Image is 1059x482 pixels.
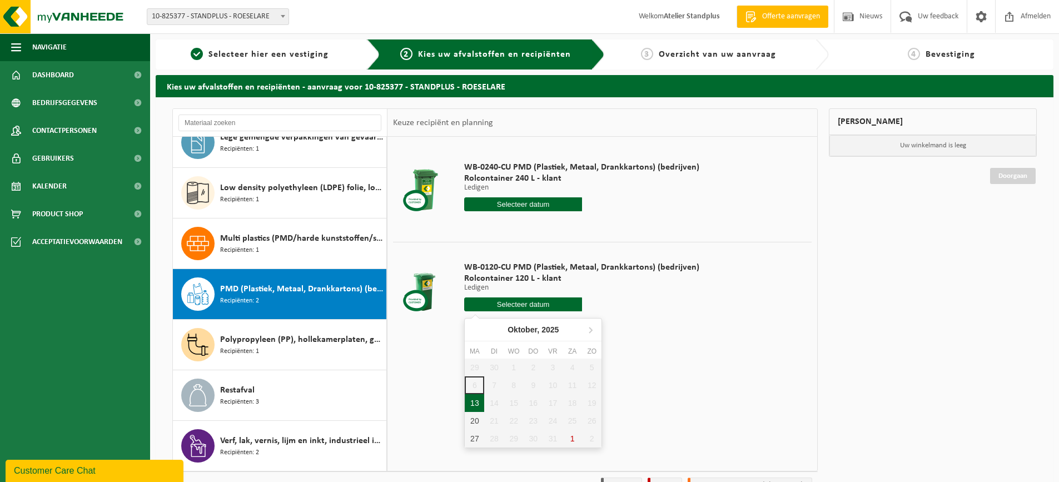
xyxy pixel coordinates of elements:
p: Ledigen [464,284,699,292]
a: Offerte aanvragen [737,6,828,28]
span: Restafval [220,384,255,397]
span: Recipiënten: 1 [220,144,259,155]
div: [PERSON_NAME] [829,108,1037,135]
span: Acceptatievoorwaarden [32,228,122,256]
button: Lege gemengde verpakkingen van gevaarlijke stoffen Recipiënten: 1 [173,117,387,168]
p: Uw winkelmand is leeg [829,135,1036,156]
span: Kies uw afvalstoffen en recipiënten [418,50,571,59]
span: 10-825377 - STANDPLUS - ROESELARE [147,8,289,25]
p: Ledigen [464,184,699,192]
div: vr [543,346,563,357]
i: 2025 [541,326,559,334]
span: WB-0240-CU PMD (Plastiek, Metaal, Drankkartons) (bedrijven) [464,162,699,173]
span: Product Shop [32,200,83,228]
div: za [563,346,582,357]
span: Recipiënten: 1 [220,195,259,205]
span: Multi plastics (PMD/harde kunststoffen/spanbanden/EPS/folie naturel/folie gemengd) [220,232,384,245]
div: do [524,346,543,357]
span: Low density polyethyleen (LDPE) folie, los, gekleurd [220,181,384,195]
div: 27 [465,430,484,448]
span: Rolcontainer 240 L - klant [464,173,699,184]
a: 1Selecteer hier een vestiging [161,48,358,61]
div: 20 [465,412,484,430]
span: 4 [908,48,920,60]
span: Overzicht van uw aanvraag [659,50,776,59]
input: Materiaal zoeken [178,115,381,131]
span: 2 [400,48,412,60]
span: WB-0120-CU PMD (Plastiek, Metaal, Drankkartons) (bedrijven) [464,262,699,273]
div: 13 [465,394,484,412]
button: Multi plastics (PMD/harde kunststoffen/spanbanden/EPS/folie naturel/folie gemengd) Recipiënten: 1 [173,218,387,269]
input: Selecteer datum [464,297,582,311]
span: Recipiënten: 3 [220,397,259,408]
span: Recipiënten: 1 [220,245,259,256]
span: Kalender [32,172,67,200]
div: wo [504,346,524,357]
span: Gebruikers [32,145,74,172]
button: Low density polyethyleen (LDPE) folie, los, gekleurd Recipiënten: 1 [173,168,387,218]
span: 10-825377 - STANDPLUS - ROESELARE [147,9,289,24]
iframe: chat widget [6,458,186,482]
span: Contactpersonen [32,117,97,145]
div: ma [465,346,484,357]
span: Bedrijfsgegevens [32,89,97,117]
span: Recipiënten: 2 [220,448,259,458]
span: 1 [191,48,203,60]
span: PMD (Plastiek, Metaal, Drankkartons) (bedrijven) [220,282,384,296]
span: Lege gemengde verpakkingen van gevaarlijke stoffen [220,131,384,144]
input: Selecteer datum [464,197,582,211]
h2: Kies uw afvalstoffen en recipiënten - aanvraag voor 10-825377 - STANDPLUS - ROESELARE [156,75,1053,97]
strong: Atelier Standplus [664,12,720,21]
span: 3 [641,48,653,60]
span: Recipiënten: 2 [220,296,259,306]
span: Bevestiging [926,50,975,59]
button: Verf, lak, vernis, lijm en inkt, industrieel in kleinverpakking Recipiënten: 2 [173,421,387,471]
span: Selecteer hier een vestiging [208,50,329,59]
button: Restafval Recipiënten: 3 [173,370,387,421]
div: zo [582,346,601,357]
button: PMD (Plastiek, Metaal, Drankkartons) (bedrijven) Recipiënten: 2 [173,269,387,320]
div: Keuze recipiënt en planning [387,109,499,137]
span: Polypropyleen (PP), hollekamerplaten, gekleurd [220,333,384,346]
button: Polypropyleen (PP), hollekamerplaten, gekleurd Recipiënten: 1 [173,320,387,370]
span: Verf, lak, vernis, lijm en inkt, industrieel in kleinverpakking [220,434,384,448]
div: di [484,346,504,357]
span: Navigatie [32,33,67,61]
a: Doorgaan [990,168,1036,184]
div: Oktober, [503,321,563,339]
span: Recipiënten: 1 [220,346,259,357]
span: Offerte aanvragen [759,11,823,22]
span: Dashboard [32,61,74,89]
span: Rolcontainer 120 L - klant [464,273,699,284]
